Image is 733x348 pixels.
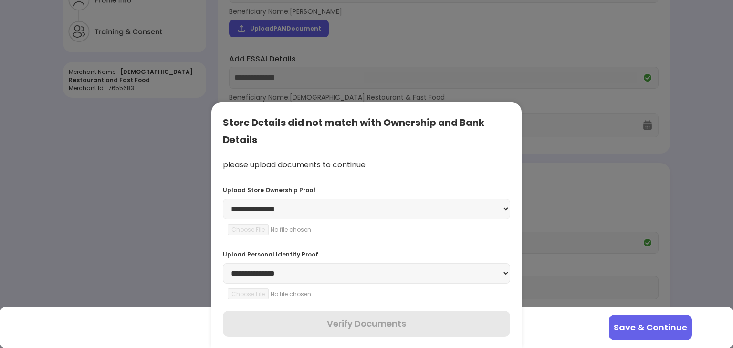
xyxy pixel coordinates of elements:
div: Store Details did not match with Ownership and Bank Details [223,114,510,148]
div: Upload Store Ownership Proof [223,186,510,194]
div: Upload Personal Identity Proof [223,250,510,258]
button: Save & Continue [609,315,692,340]
button: Verify Documents [223,311,510,337]
div: please upload documents to continue [223,160,510,171]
